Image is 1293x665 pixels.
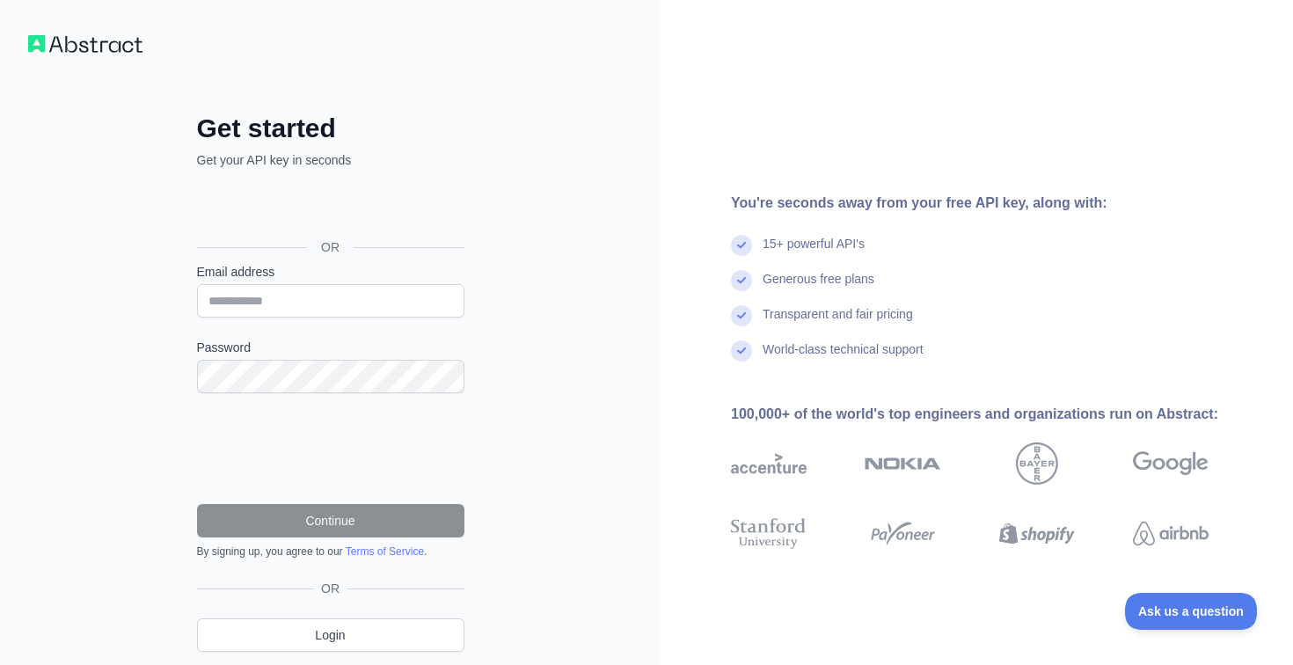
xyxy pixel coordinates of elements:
[346,545,424,558] a: Terms of Service
[188,188,470,227] iframe: Sign in with Google Button
[307,238,354,256] span: OR
[763,340,924,376] div: World-class technical support
[314,580,347,597] span: OR
[999,515,1075,552] img: shopify
[1125,593,1258,630] iframe: Toggle Customer Support
[731,193,1265,214] div: You're seconds away from your free API key, along with:
[197,151,464,169] p: Get your API key in seconds
[763,270,874,305] div: Generous free plans
[28,35,142,53] img: Workflow
[197,339,464,356] label: Password
[197,504,464,537] button: Continue
[197,263,464,281] label: Email address
[731,270,752,291] img: check mark
[197,618,464,652] a: Login
[1133,442,1209,485] img: google
[731,340,752,362] img: check mark
[731,235,752,256] img: check mark
[731,442,807,485] img: accenture
[865,515,940,552] img: payoneer
[731,515,807,552] img: stanford university
[763,305,913,340] div: Transparent and fair pricing
[731,404,1265,425] div: 100,000+ of the world's top engineers and organizations run on Abstract:
[197,544,464,559] div: By signing up, you agree to our .
[763,235,865,270] div: 15+ powerful API's
[197,414,464,483] iframe: reCAPTCHA
[865,442,940,485] img: nokia
[731,305,752,326] img: check mark
[197,113,464,144] h2: Get started
[1016,442,1058,485] img: bayer
[1133,515,1209,552] img: airbnb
